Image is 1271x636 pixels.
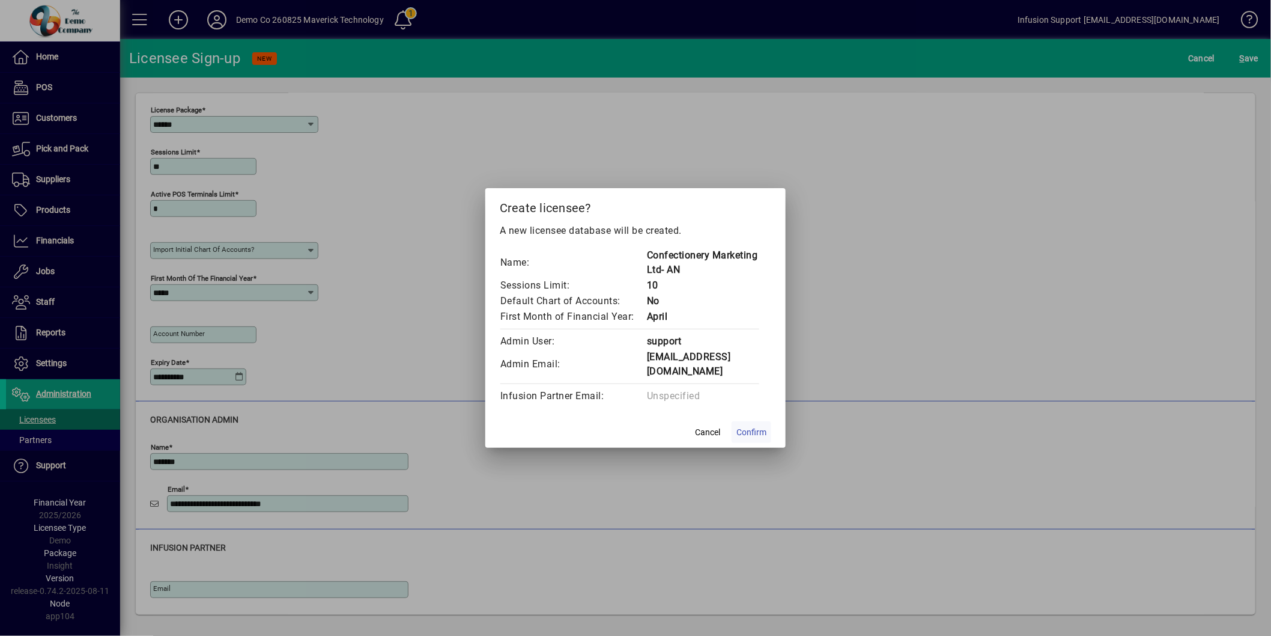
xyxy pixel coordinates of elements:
td: April [646,309,771,325]
td: First Month of Financial Year: [500,309,646,325]
span: 10 [647,280,658,291]
td: support [646,334,771,349]
td: Admin User: [500,334,646,349]
td: Admin Email: [500,349,646,379]
span: Confirm [736,426,766,439]
td: Confectionery Marketing Ltd- AN [646,248,771,278]
button: Cancel [688,421,727,443]
td: [EMAIL_ADDRESS][DOMAIN_NAME] [646,349,771,379]
span: Cancel [695,426,720,439]
td: Sessions Limit: [500,278,646,293]
span: Unspecified [647,390,700,402]
p: A new licensee database will be created. [500,224,771,238]
button: Confirm [732,421,771,443]
td: Default Chart of Accounts: [500,293,646,309]
td: No [646,293,771,309]
td: Infusion Partner Email: [500,388,646,404]
td: Name: [500,248,646,278]
h2: Create licensee? [485,188,786,223]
